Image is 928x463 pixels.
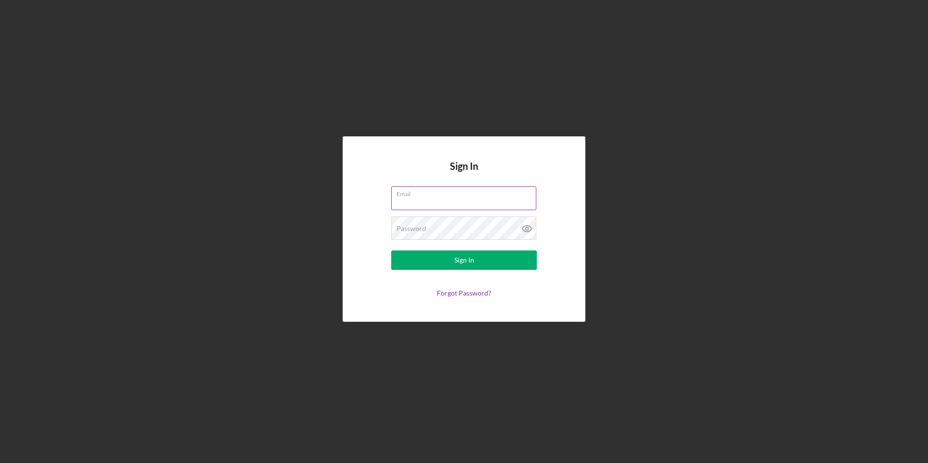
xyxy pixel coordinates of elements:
[454,250,474,270] div: Sign In
[397,225,426,232] label: Password
[437,289,491,297] a: Forgot Password?
[450,161,478,186] h4: Sign In
[391,250,537,270] button: Sign In
[397,187,536,198] label: Email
